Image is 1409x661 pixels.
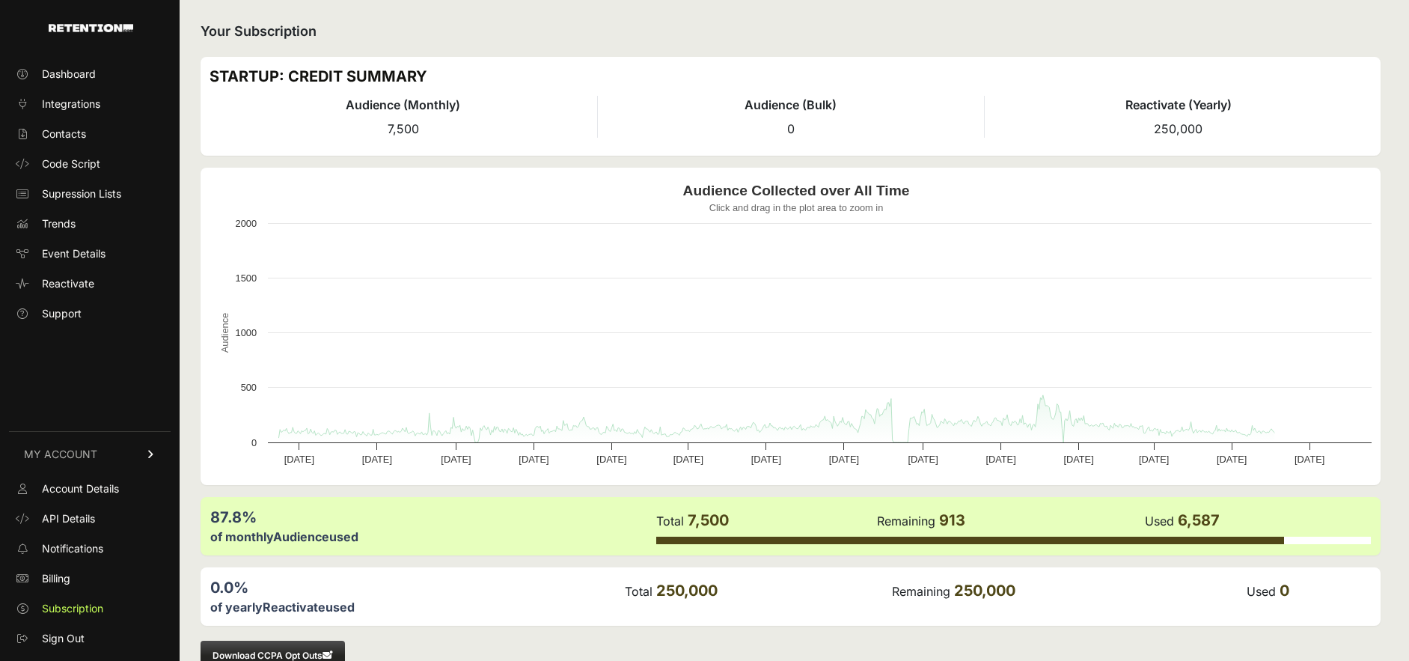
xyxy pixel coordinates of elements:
span: 250,000 [1154,121,1202,136]
text: 2000 [236,218,257,229]
a: Sign Out [9,627,171,651]
h3: STARTUP: CREDIT SUMMARY [210,66,1372,87]
span: MY ACCOUNT [24,447,97,462]
div: 0.0% [210,577,623,598]
text: [DATE] [673,454,703,465]
div: of monthly used [210,528,655,546]
a: Account Details [9,477,171,501]
text: 0 [251,437,257,448]
svg: Audience Collected over All Time [210,177,1383,476]
text: [DATE] [284,454,314,465]
text: [DATE] [1063,454,1093,465]
a: Notifications [9,537,171,561]
span: Reactivate [42,276,94,291]
text: Click and drag in the plot area to zoom in [709,202,884,213]
text: 500 [241,382,257,393]
label: Total [625,584,652,599]
span: Integrations [42,97,100,112]
text: [DATE] [596,454,626,465]
span: 250,000 [656,582,718,600]
text: [DATE] [1139,454,1169,465]
text: [DATE] [751,454,781,465]
a: Billing [9,567,171,591]
a: Contacts [9,122,171,146]
label: Total [656,514,684,529]
text: 1000 [236,327,257,338]
span: Contacts [42,127,86,141]
text: Audience Collected over All Time [683,183,910,198]
span: Account Details [42,481,119,496]
label: Used [1247,584,1276,599]
a: MY ACCOUNT [9,431,171,477]
span: API Details [42,511,95,526]
a: Integrations [9,92,171,116]
text: [DATE] [519,454,548,465]
span: 0 [787,121,795,136]
text: [DATE] [441,454,471,465]
label: Remaining [877,514,935,529]
span: 0 [1280,582,1289,600]
a: Reactivate [9,272,171,296]
span: Trends [42,216,76,231]
span: 7,500 [688,511,729,529]
span: 913 [939,511,965,529]
text: [DATE] [829,454,859,465]
a: Event Details [9,242,171,266]
span: Code Script [42,156,100,171]
text: 1500 [236,272,257,284]
span: Subscription [42,601,103,616]
text: [DATE] [1217,454,1247,465]
a: API Details [9,507,171,531]
a: Supression Lists [9,182,171,206]
label: Reactivate [263,600,325,615]
div: 87.8% [210,507,655,528]
img: Retention.com [49,24,133,32]
span: 7,500 [388,121,419,136]
div: of yearly used [210,598,623,616]
a: Trends [9,212,171,236]
h4: Reactivate (Yearly) [985,96,1372,114]
span: Event Details [42,246,106,261]
span: 250,000 [954,582,1015,600]
label: Remaining [892,584,950,599]
text: [DATE] [1295,454,1324,465]
text: [DATE] [985,454,1015,465]
a: Subscription [9,597,171,621]
span: Billing [42,571,70,586]
span: 6,587 [1178,511,1220,529]
a: Support [9,302,171,326]
text: [DATE] [362,454,392,465]
span: Notifications [42,541,103,556]
text: Audience [219,313,230,353]
span: Dashboard [42,67,96,82]
span: Support [42,306,82,321]
text: [DATE] [908,454,938,465]
h4: Audience (Bulk) [598,96,985,114]
a: Dashboard [9,62,171,86]
span: Supression Lists [42,186,121,201]
label: Used [1145,514,1174,529]
a: Code Script [9,152,171,176]
label: Audience [273,529,329,544]
h4: Audience (Monthly) [210,96,597,114]
h2: Your Subscription [201,21,1381,42]
span: Sign Out [42,631,85,646]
